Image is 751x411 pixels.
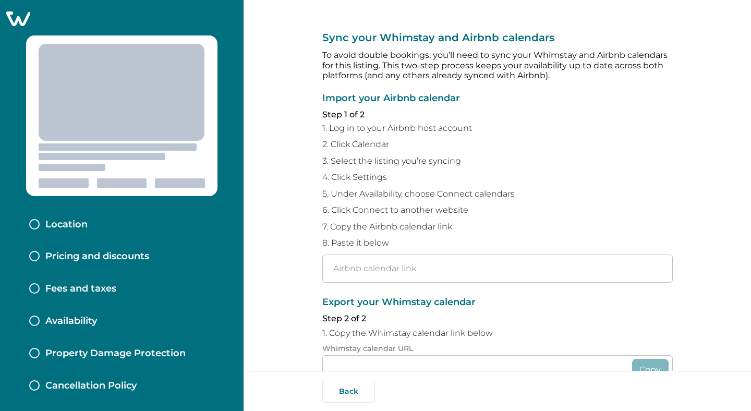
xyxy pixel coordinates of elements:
p: Pricing and discounts [45,251,149,262]
p: 7. Copy the Airbnb calendar link [322,222,673,232]
p: Availability [45,316,97,327]
p: Fees and taxes [45,283,116,295]
p: Cancellation Policy [45,380,137,392]
p: 8. Paste it below [322,238,673,248]
p: Property Damage Protection [45,348,186,359]
input: Airbnb calendar link [322,255,673,283]
p: 4. Click Settings [322,172,673,183]
p: To avoid double bookings, you’ll need to sync your Whimstay and Airbnb calendars for this listing... [322,50,673,81]
p: Step 1 of 2 [322,110,673,120]
button: Back [322,380,375,403]
p: Step 2 of 2 [322,313,673,324]
p: Import your Airbnb calendar [322,93,673,104]
p: 6. Click Connect to another website [322,205,673,215]
p: Sync your Whimstay and Airbnb calendars [322,31,673,44]
p: 2. Click Calendar [322,139,673,150]
p: Location [45,219,88,231]
p: 1. Copy the Whimstay calendar link below [322,328,673,339]
p: 3. Select the listing you’re syncing [322,156,673,166]
p: 5. Under Availability, choose Connect calendars [322,189,673,199]
p: Whimstay calendar URL [322,344,673,353]
p: 1. Log in to your Airbnb host account [322,123,673,134]
p: Export your Whimstay calendar [322,297,673,308]
button: Copy [632,359,669,380]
